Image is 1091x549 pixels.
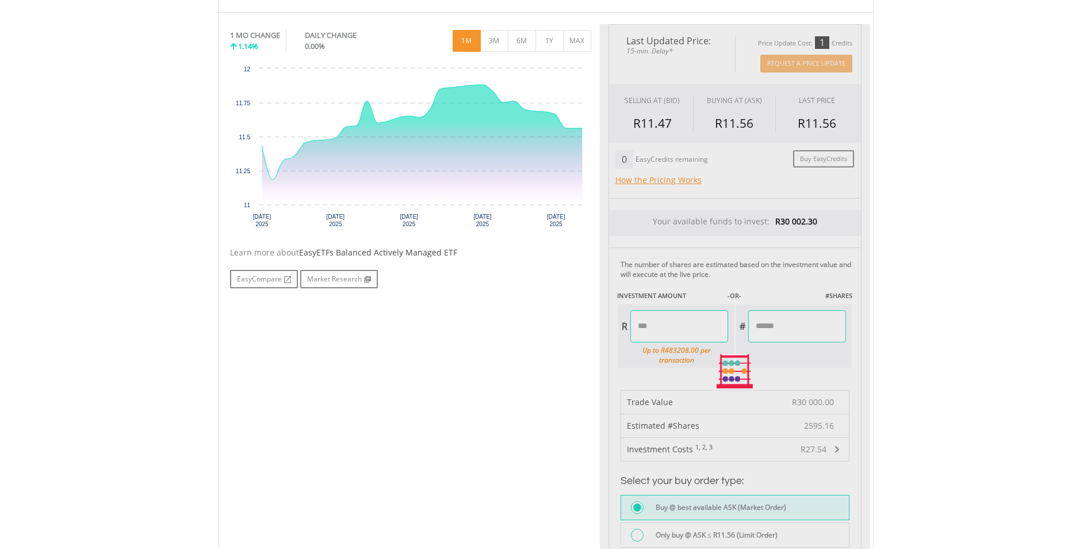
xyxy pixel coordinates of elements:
div: Learn more about [230,247,591,258]
text: [DATE] 2025 [546,213,565,227]
text: 11.25 [235,168,250,174]
text: 11.75 [235,100,250,106]
button: MAX [563,30,591,52]
span: 1.14% [238,41,258,51]
a: EasyCompare [230,270,298,288]
div: Chart. Highcharts interactive chart. [230,63,591,235]
button: 1M [453,30,481,52]
text: 11 [243,202,250,208]
button: 6M [508,30,536,52]
svg: Interactive chart [230,63,591,235]
button: 3M [480,30,508,52]
text: [DATE] 2025 [252,213,271,227]
span: EasyETFs Balanced Actively Managed ETF [299,247,457,258]
text: 11.5 [239,134,250,140]
div: DAILY CHANGE [305,30,395,41]
span: 0.00% [305,41,325,51]
div: 1 MO CHANGE [230,30,280,41]
text: [DATE] 2025 [326,213,344,227]
text: 12 [243,66,250,73]
button: 1Y [535,30,564,52]
a: Market Research [300,270,378,288]
text: [DATE] 2025 [400,213,418,227]
text: [DATE] 2025 [473,213,492,227]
